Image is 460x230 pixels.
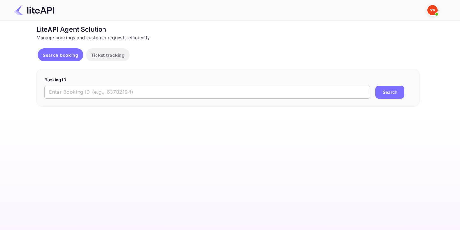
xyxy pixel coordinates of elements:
[427,5,438,15] img: Yandex Support
[44,77,412,83] p: Booking ID
[44,86,370,99] input: Enter Booking ID (e.g., 63782194)
[36,34,420,41] div: Manage bookings and customer requests efficiently.
[91,52,125,58] p: Ticket tracking
[43,52,78,58] p: Search booking
[36,25,420,34] div: LiteAPI Agent Solution
[14,5,54,15] img: LiteAPI Logo
[375,86,404,99] button: Search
